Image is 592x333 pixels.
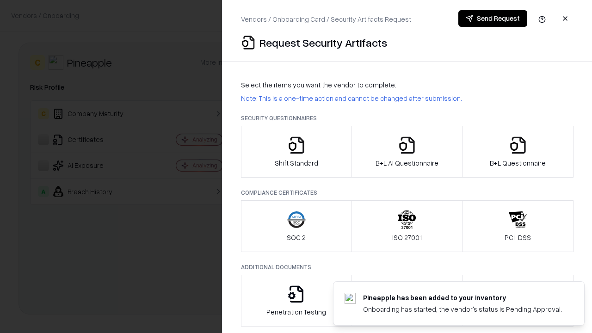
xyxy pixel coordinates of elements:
button: B+L AI Questionnaire [351,126,463,178]
button: Privacy Policy [351,275,463,327]
button: Shift Standard [241,126,352,178]
p: Vendors / Onboarding Card / Security Artifacts Request [241,14,411,24]
button: SOC 2 [241,200,352,252]
button: Penetration Testing [241,275,352,327]
p: Security Questionnaires [241,114,573,122]
div: Onboarding has started, the vendor's status is Pending Approval. [363,304,562,314]
button: Send Request [458,10,527,27]
p: B+L Questionnaire [490,158,546,168]
p: Note: This is a one-time action and cannot be changed after submission. [241,93,573,103]
p: PCI-DSS [505,233,531,242]
p: Compliance Certificates [241,189,573,197]
p: SOC 2 [287,233,306,242]
p: Penetration Testing [266,307,326,317]
button: B+L Questionnaire [462,126,573,178]
p: B+L AI Questionnaire [376,158,438,168]
button: Data Processing Agreement [462,275,573,327]
p: Additional Documents [241,263,573,271]
img: pineappleenergy.com [345,293,356,304]
p: Select the items you want the vendor to complete: [241,80,573,90]
p: Shift Standard [275,158,318,168]
p: Request Security Artifacts [259,35,387,50]
button: PCI-DSS [462,200,573,252]
p: ISO 27001 [392,233,422,242]
div: Pineapple has been added to your inventory [363,293,562,302]
button: ISO 27001 [351,200,463,252]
